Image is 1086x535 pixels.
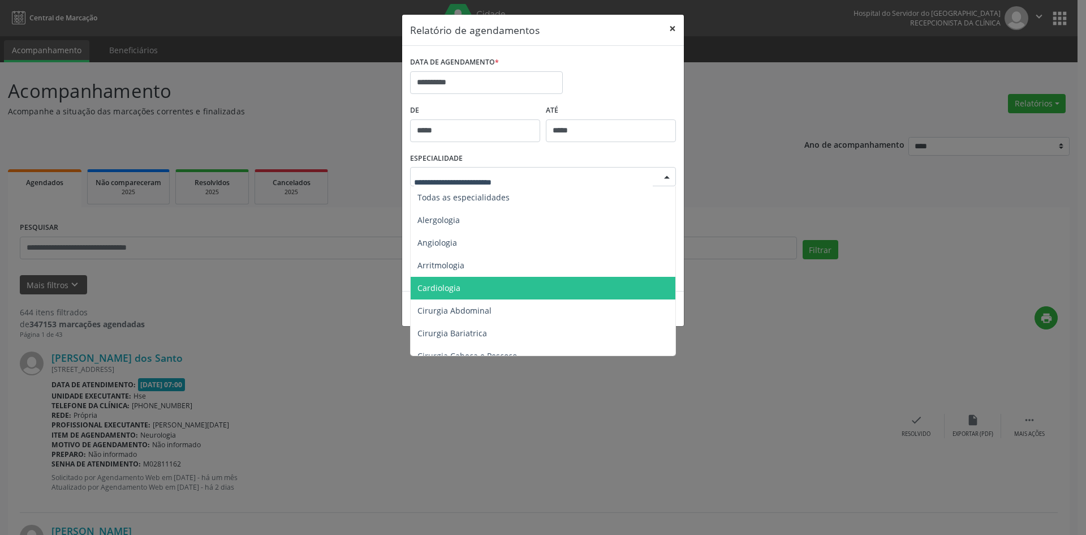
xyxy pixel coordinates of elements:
span: Cirurgia Cabeça e Pescoço [417,350,517,361]
label: ATÉ [546,102,676,119]
span: Arritmologia [417,260,464,271]
h5: Relatório de agendamentos [410,23,540,37]
span: Cardiologia [417,283,460,293]
label: ESPECIALIDADE [410,150,463,168]
span: Alergologia [417,215,460,225]
label: De [410,102,540,119]
span: Cirurgia Abdominal [417,305,492,316]
span: Angiologia [417,237,457,248]
label: DATA DE AGENDAMENTO [410,54,499,71]
span: Cirurgia Bariatrica [417,328,487,339]
button: Close [661,15,684,42]
span: Todas as especialidades [417,192,510,203]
